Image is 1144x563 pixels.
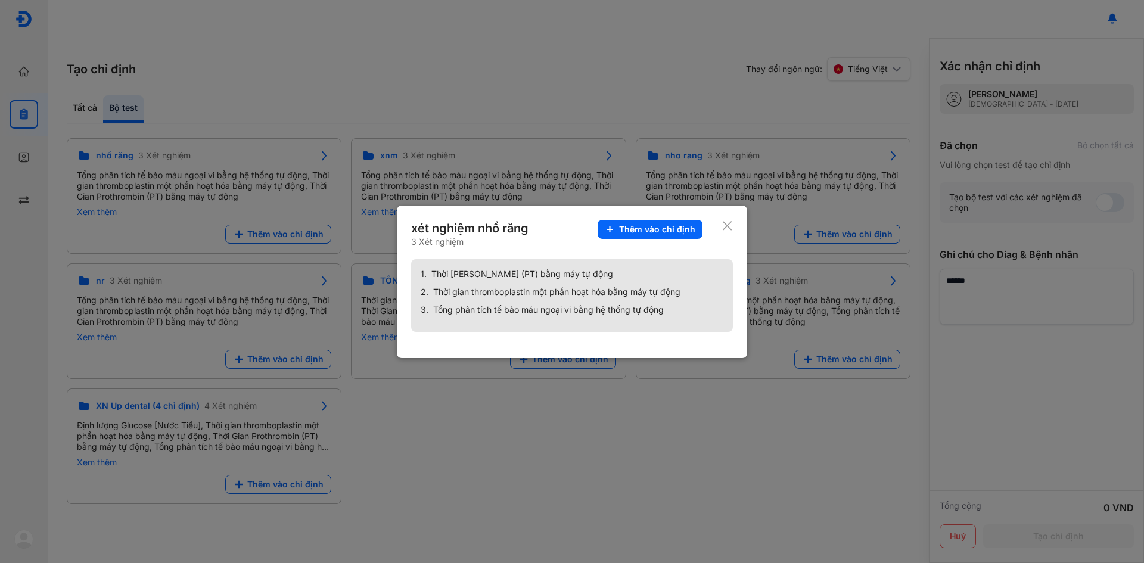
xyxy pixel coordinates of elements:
[433,287,680,297] span: Thời gian thromboplastin một phần hoạt hóa bằng máy tự động
[619,224,695,235] span: Thêm vào chỉ định
[598,220,702,239] button: Thêm vào chỉ định
[421,287,428,297] span: 2.
[411,220,531,237] div: xét nghiệm nhổ răng
[431,269,613,279] span: Thời [PERSON_NAME] (PT) bằng máy tự động
[411,237,531,247] div: 3 Xét nghiệm
[421,304,428,315] span: 3.
[433,304,664,315] span: Tổng phân tích tế bào máu ngoại vi bằng hệ thống tự động
[421,269,427,279] span: 1.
